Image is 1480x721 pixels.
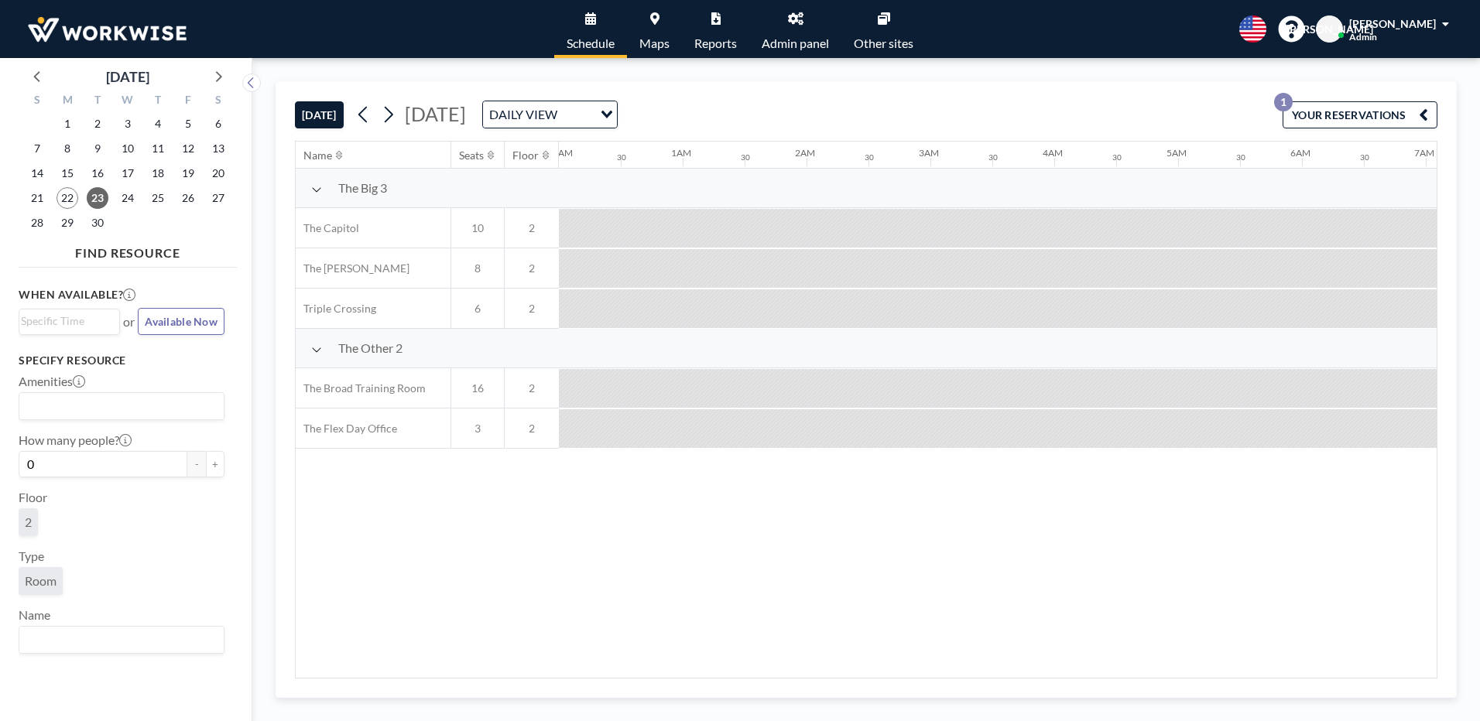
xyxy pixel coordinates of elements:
div: 3AM [919,147,939,159]
span: Wednesday, September 10, 2025 [117,138,139,159]
span: Thursday, September 25, 2025 [147,187,169,209]
div: T [83,91,113,111]
button: - [187,451,206,477]
label: How many people? [19,432,132,448]
span: Tuesday, September 23, 2025 [87,187,108,209]
span: Monday, September 22, 2025 [57,187,78,209]
h3: Specify resource [19,354,224,367]
span: [PERSON_NAME] [1349,17,1436,30]
div: 1AM [671,147,691,159]
span: [DATE] [405,102,466,125]
span: Room [25,573,57,589]
span: Sunday, September 7, 2025 [26,138,48,159]
div: 5AM [1167,147,1187,159]
p: 1 [1274,93,1293,111]
span: Friday, September 12, 2025 [177,138,199,159]
span: Saturday, September 13, 2025 [207,138,229,159]
span: 2 [505,381,559,395]
div: Search for option [19,309,119,333]
img: organization-logo [25,14,190,45]
span: Monday, September 1, 2025 [57,113,78,135]
span: Tuesday, September 30, 2025 [87,212,108,234]
span: 2 [505,221,559,235]
div: 30 [865,152,874,162]
span: 3 [451,422,504,436]
span: Triple Crossing [296,302,376,316]
label: Amenities [19,374,85,389]
span: Wednesday, September 3, 2025 [117,113,139,135]
div: 30 [1112,152,1122,162]
div: Search for option [19,393,224,419]
button: Available Now [138,308,224,335]
span: The Other 2 [338,340,403,356]
div: 7AM [1414,147,1434,159]
div: M [53,91,83,111]
span: Admin panel [762,37,829,50]
span: 10 [451,221,504,235]
span: Tuesday, September 2, 2025 [87,113,108,135]
div: 12AM [547,147,573,159]
div: Name [303,149,332,162]
div: 2AM [795,147,815,159]
span: The Flex Day Office [296,422,397,436]
span: The [PERSON_NAME] [296,261,409,275]
div: Floor [512,149,539,162]
input: Search for option [21,396,215,416]
span: DAILY VIEW [486,104,560,125]
h4: FIND RESOURCE [19,239,237,261]
input: Search for option [562,104,591,125]
span: Friday, September 26, 2025 [177,187,199,209]
span: Saturday, September 20, 2025 [207,162,229,184]
span: The Capitol [296,221,359,235]
span: Thursday, September 11, 2025 [147,138,169,159]
span: The Big 3 [338,180,387,196]
span: Saturday, September 27, 2025 [207,187,229,209]
button: YOUR RESERVATIONS1 [1283,101,1437,128]
span: 16 [451,381,504,395]
span: Tuesday, September 9, 2025 [87,138,108,159]
div: Search for option [19,627,224,653]
div: 30 [1236,152,1245,162]
div: 30 [741,152,750,162]
span: [PERSON_NAME] [1286,22,1373,36]
div: 6AM [1290,147,1310,159]
span: The Broad Training Room [296,381,426,395]
span: Friday, September 19, 2025 [177,162,199,184]
span: Tuesday, September 16, 2025 [87,162,108,184]
span: Thursday, September 18, 2025 [147,162,169,184]
div: S [203,91,233,111]
span: Sunday, September 21, 2025 [26,187,48,209]
span: Monday, September 15, 2025 [57,162,78,184]
span: 2 [505,422,559,436]
label: Name [19,607,50,623]
span: Monday, September 8, 2025 [57,138,78,159]
div: Seats [459,149,484,162]
span: Sunday, September 14, 2025 [26,162,48,184]
span: Schedule [567,37,615,50]
span: Thursday, September 4, 2025 [147,113,169,135]
button: + [206,451,224,477]
div: T [142,91,173,111]
span: 2 [25,514,32,530]
span: Monday, September 29, 2025 [57,212,78,234]
div: 30 [988,152,998,162]
div: W [113,91,143,111]
span: 2 [505,302,559,316]
span: Maps [639,37,670,50]
span: Wednesday, September 17, 2025 [117,162,139,184]
span: or [123,314,135,330]
input: Search for option [21,630,215,650]
div: F [173,91,203,111]
input: Search for option [21,313,111,330]
div: [DATE] [106,66,149,87]
span: Sunday, September 28, 2025 [26,212,48,234]
div: 30 [617,152,626,162]
span: Wednesday, September 24, 2025 [117,187,139,209]
div: Search for option [483,101,617,128]
span: Available Now [145,315,218,328]
label: Floor [19,490,47,505]
span: Admin [1349,31,1377,43]
span: 6 [451,302,504,316]
div: 30 [1360,152,1369,162]
div: 4AM [1043,147,1063,159]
